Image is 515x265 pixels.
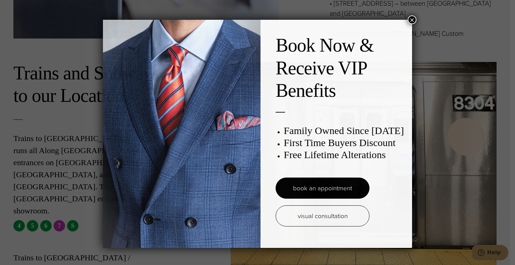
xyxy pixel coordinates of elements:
h2: Book Now & Receive VIP Benefits [276,34,405,102]
h3: First Time Buyers Discount [284,137,405,149]
a: book an appointment [276,178,369,199]
h3: Family Owned Since [DATE] [284,125,405,137]
button: Close [408,15,416,24]
span: Help [15,5,29,11]
a: visual consultation [276,205,369,226]
h3: Free Lifetime Alterations [284,149,405,161]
